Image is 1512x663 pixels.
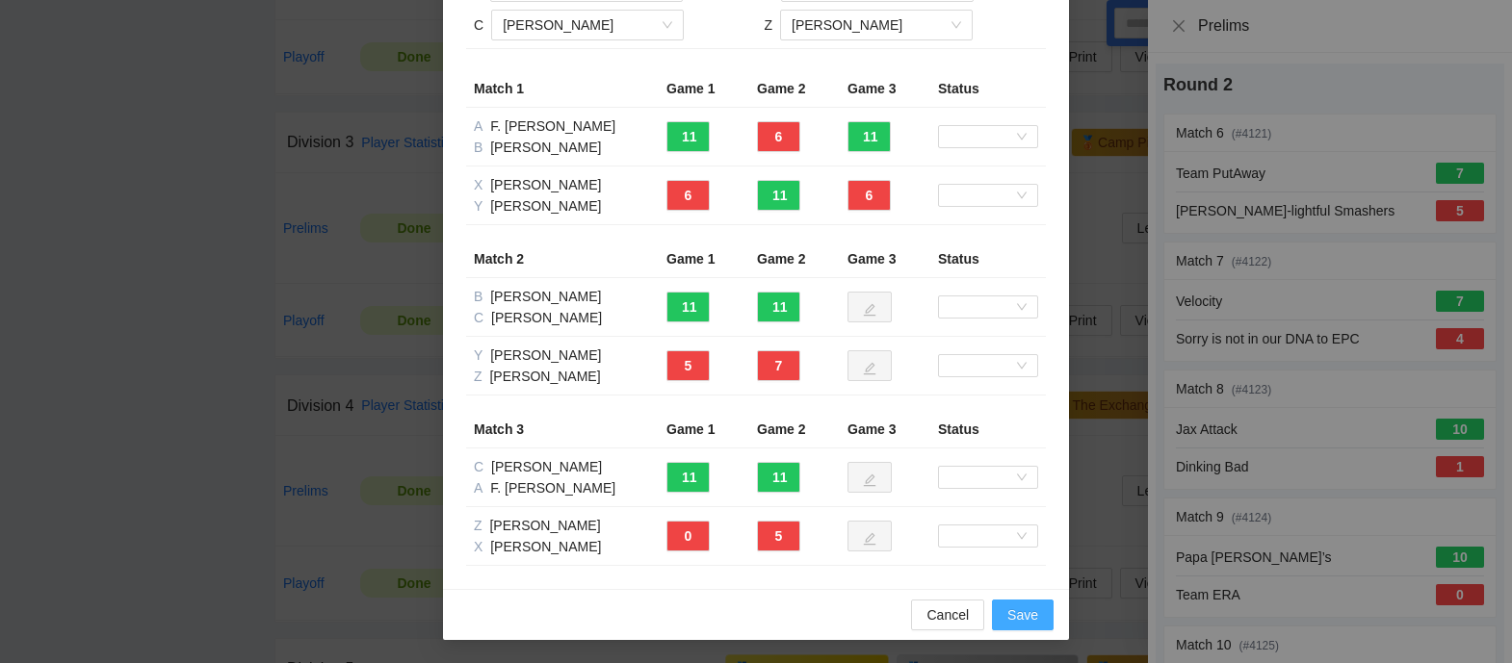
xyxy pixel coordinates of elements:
button: 11 [666,462,710,493]
span: Cancel [926,604,969,625]
div: [PERSON_NAME] [474,515,651,536]
div: Game 3 [847,419,923,440]
div: Z [764,14,772,36]
div: [PERSON_NAME] [474,366,651,387]
div: Match 3 [474,419,651,440]
span: B [474,289,486,304]
span: B [474,140,486,155]
button: 11 [847,121,891,152]
div: Status [938,248,1038,269]
button: 11 [757,462,800,493]
div: Status [938,78,1038,99]
div: [PERSON_NAME] [474,174,651,195]
span: Deanna Morrow [792,11,961,39]
div: Game 1 [666,419,742,440]
button: 6 [847,180,891,211]
span: Z [474,369,486,384]
div: F. [PERSON_NAME] [474,477,651,498]
span: X [474,177,486,192]
div: Match 2 [474,248,651,269]
span: Y [474,347,486,363]
div: Status [938,419,1038,440]
button: 6 [757,121,800,152]
span: C [474,310,487,325]
div: [PERSON_NAME] [474,536,651,557]
button: 0 [666,521,710,551]
div: Game 1 [666,78,742,99]
button: Cancel [911,599,984,630]
button: 7 [757,350,800,381]
div: Game 2 [757,78,832,99]
div: Game 1 [666,248,742,269]
div: [PERSON_NAME] [474,456,651,477]
div: Game 3 [847,248,923,269]
span: Austin Russell [503,11,672,39]
div: Game 3 [847,78,923,99]
div: [PERSON_NAME] [474,195,651,217]
span: Save [1007,604,1038,625]
div: [PERSON_NAME] [474,307,651,328]
button: 11 [757,180,800,211]
span: Y [474,198,486,214]
div: [PERSON_NAME] [474,137,651,158]
span: C [474,459,487,474]
button: 11 [757,292,800,322]
span: Z [474,518,486,533]
span: A [474,480,486,496]
div: [PERSON_NAME] [474,286,651,307]
span: X [474,539,486,554]
div: [PERSON_NAME] [474,344,651,366]
button: Save [992,599,1054,630]
div: Match 1 [474,78,651,99]
div: C [474,14,483,36]
button: 5 [666,350,710,381]
span: A [474,118,486,134]
button: 11 [666,121,710,152]
div: Game 2 [757,419,832,440]
div: Game 2 [757,248,832,269]
div: F. [PERSON_NAME] [474,115,651,137]
button: 11 [666,292,710,322]
button: 5 [757,521,800,551]
button: 6 [666,180,710,211]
